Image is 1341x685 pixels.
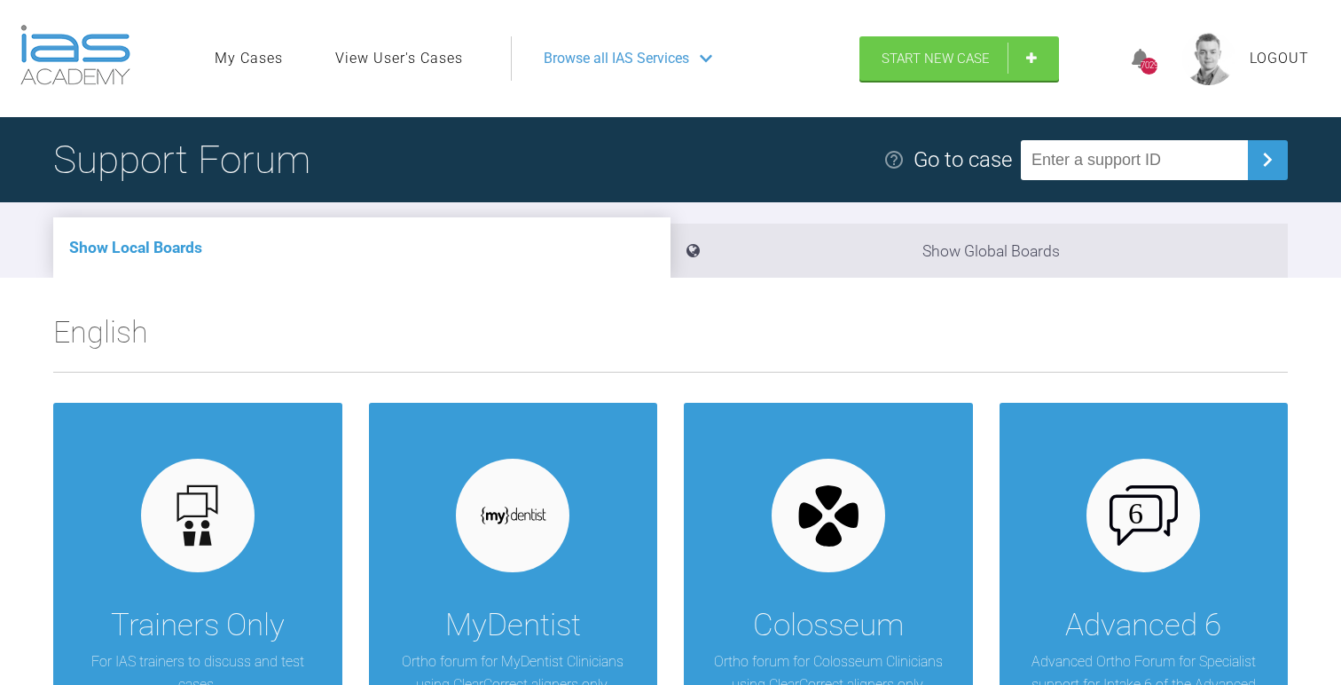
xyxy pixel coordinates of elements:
[544,47,689,70] span: Browse all IAS Services
[1250,47,1309,70] a: Logout
[1141,58,1157,75] div: 7029
[20,25,130,85] img: logo-light.3e3ef733.png
[1253,146,1282,174] img: chevronRight.28bd32b0.svg
[882,51,990,67] span: Start New Case
[445,601,581,650] div: MyDentist
[53,217,670,278] li: Show Local Boards
[479,506,547,524] img: mydentist.1050c378.svg
[53,129,310,191] h1: Support Forum
[753,601,904,650] div: Colosseum
[53,308,1288,372] h2: English
[1065,601,1221,650] div: Advanced 6
[914,143,1012,177] div: Go to case
[1182,32,1235,85] img: profile.png
[859,36,1059,81] a: Start New Case
[883,149,905,170] img: help.e70b9f3d.svg
[670,224,1288,278] li: Show Global Boards
[794,481,862,550] img: colosseum.3af2006a.svg
[111,601,285,650] div: Trainers Only
[215,47,283,70] a: My Cases
[1021,140,1248,180] input: Enter a support ID
[1110,485,1178,546] img: advanced-6.cf6970cb.svg
[335,47,463,70] a: View User's Cases
[163,482,231,550] img: default.3be3f38f.svg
